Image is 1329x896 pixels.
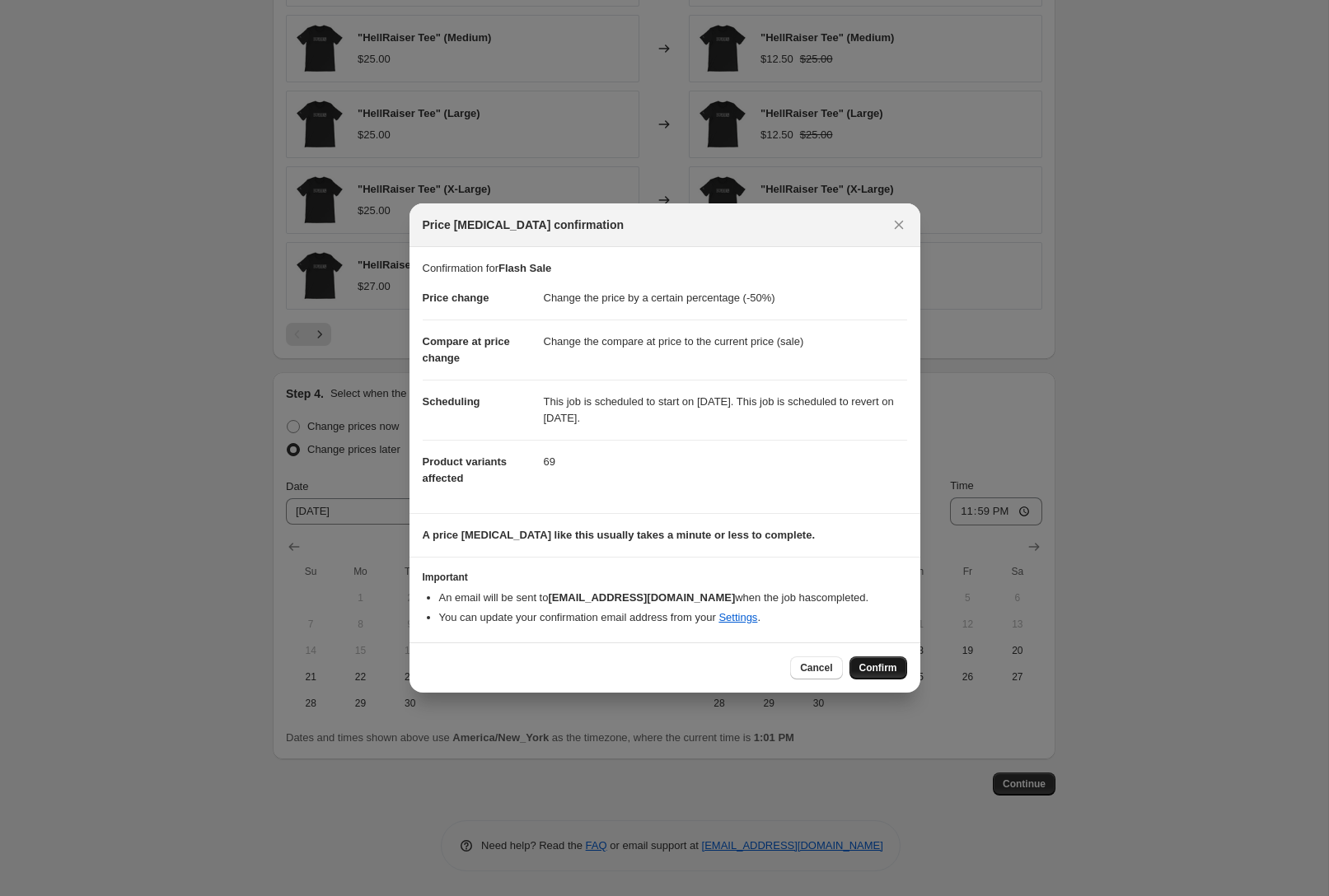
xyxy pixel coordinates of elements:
li: You can update your confirmation email address from your . [439,609,907,626]
span: Price change [423,292,489,304]
b: A price [MEDICAL_DATA] like this usually takes a minute or less to complete. [423,529,816,541]
dd: Change the compare at price to the current price (sale) [544,320,907,363]
span: Product variants affected [423,455,508,484]
button: Confirm [849,656,907,679]
span: Compare at price change [423,335,510,364]
dd: This job is scheduled to start on [DATE]. This job is scheduled to revert on [DATE]. [544,380,907,440]
button: Close [887,213,910,236]
h3: Important [423,571,907,584]
dd: Change the price by a certain percentage (-50%) [544,277,907,320]
b: Flash Sale [498,262,551,274]
button: Cancel [790,656,842,679]
span: Cancel [800,661,832,674]
p: Confirmation for [423,260,907,277]
dd: 69 [544,440,907,483]
b: [EMAIL_ADDRESS][DOMAIN_NAME] [548,591,735,604]
span: Scheduling [423,395,480,408]
li: An email will be sent to when the job has completed . [439,590,907,606]
span: Price [MEDICAL_DATA] confirmation [423,217,625,233]
a: Settings [718,611,757,623]
span: Confirm [859,661,897,674]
